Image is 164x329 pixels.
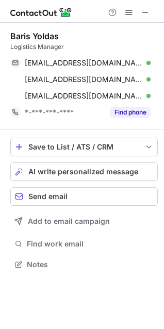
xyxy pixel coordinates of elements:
span: Send email [28,192,68,201]
img: ContactOut v5.3.10 [10,6,72,19]
span: Add to email campaign [28,217,110,225]
button: Find work email [10,237,158,251]
button: save-profile-one-click [10,138,158,156]
button: Notes [10,257,158,272]
div: Save to List / ATS / CRM [28,143,140,151]
div: Baris Yoldas [10,31,59,41]
button: Send email [10,187,158,206]
span: AI write personalized message [28,168,138,176]
span: Notes [27,260,154,269]
button: AI write personalized message [10,162,158,181]
span: Find work email [27,239,154,249]
button: Reveal Button [110,107,151,118]
span: [EMAIL_ADDRESS][DOMAIN_NAME] [25,91,143,101]
button: Add to email campaign [10,212,158,231]
span: [EMAIL_ADDRESS][DOMAIN_NAME] [25,58,143,68]
span: [EMAIL_ADDRESS][DOMAIN_NAME] [25,75,143,84]
div: Logistics Manager [10,42,158,52]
